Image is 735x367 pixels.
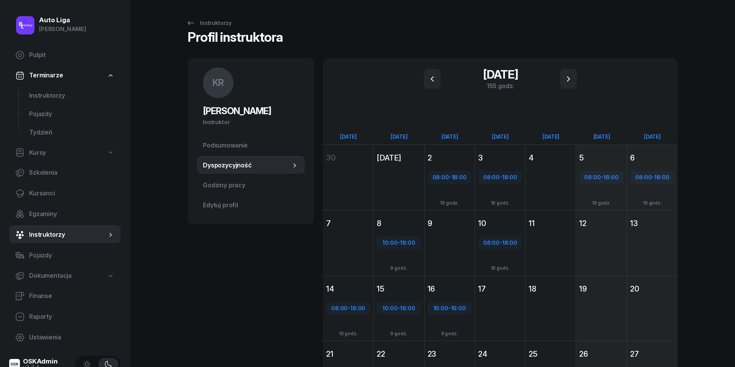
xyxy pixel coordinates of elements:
[9,328,121,347] a: Ustawienia
[526,133,576,140] div: [DATE]
[23,105,121,123] a: Pojazdy
[377,218,421,229] div: 8
[483,239,500,246] span: 08:00
[29,209,114,219] span: Egzaminy
[29,109,114,119] span: Pojazdy
[479,238,521,248] div: -
[630,349,675,359] div: 27
[9,144,121,162] a: Kursy
[529,218,573,229] div: 11
[603,174,618,181] span: 18:00
[529,283,573,294] div: 18
[400,239,415,246] span: 19:00
[377,152,421,163] div: [DATE]
[479,172,521,182] div: -
[326,283,370,294] div: 14
[425,133,475,140] div: [DATE]
[179,15,238,31] a: Instruktorzy
[627,133,678,140] div: [DATE]
[29,148,46,158] span: Kursy
[433,305,448,312] span: 10:00
[29,230,107,240] span: Instruktorzy
[580,172,622,182] div: -
[635,174,652,181] span: 08:00
[428,172,471,182] div: -
[9,205,121,223] a: Egzaminy
[654,174,669,181] span: 18:00
[197,156,305,175] a: Dyspozycyjność
[9,287,121,305] a: Finanse
[529,349,573,359] div: 25
[203,180,299,190] span: Godziny pracy
[374,133,424,140] div: [DATE]
[29,312,114,322] span: Raporty
[186,18,232,28] div: Instruktorzy
[29,291,114,301] span: Finanse
[197,196,305,215] a: Edytuj profil
[9,246,121,265] a: Pojazdy
[39,24,86,34] div: [PERSON_NAME]
[9,226,121,244] a: Instruktorzy
[584,174,601,181] span: 08:00
[377,283,421,294] div: 15
[400,305,415,312] span: 19:00
[203,117,299,127] div: Instruktor
[478,152,522,163] div: 3
[529,152,573,163] div: 4
[428,303,471,313] div: -
[478,218,522,229] div: 10
[428,218,472,229] div: 9
[9,308,121,326] a: Raporty
[428,349,472,359] div: 23
[428,283,472,294] div: 16
[9,164,121,182] a: Szkolenia
[630,218,675,229] div: 13
[29,188,114,198] span: Kursanci
[29,50,114,60] span: Pulpit
[197,136,305,155] a: Podsumowanie
[452,174,467,181] span: 18:00
[576,133,627,140] div: [DATE]
[454,67,546,81] h1: [DATE]
[350,305,365,312] span: 18:00
[29,168,114,178] span: Szkolenia
[23,123,121,142] a: Tydzień
[428,152,472,163] div: 2
[579,283,623,294] div: 19
[29,333,114,342] span: Ustawienia
[478,349,522,359] div: 24
[478,283,522,294] div: 17
[630,152,675,163] div: 6
[203,141,299,151] span: Podsumowanie
[331,305,348,312] span: 08:00
[631,172,674,182] div: -
[29,251,114,261] span: Pojazdy
[433,174,449,181] span: 08:00
[203,105,299,117] h2: [PERSON_NAME]
[502,174,517,181] span: 18:00
[451,305,466,312] span: 19:00
[377,238,420,248] div: -
[29,128,114,138] span: Tydzień
[377,349,421,359] div: 22
[323,133,374,140] div: [DATE]
[29,271,72,281] span: Dokumentacja
[502,239,517,246] span: 18:00
[9,46,121,64] a: Pulpit
[579,218,623,229] div: 12
[188,31,283,49] div: Profil instruktora
[630,283,675,294] div: 20
[475,133,526,140] div: [DATE]
[327,303,369,313] div: -
[483,174,500,181] span: 08:00
[197,176,305,195] a: Godziny pracy
[39,17,86,23] div: Auto Liga
[326,218,370,229] div: 7
[29,70,63,80] span: Terminarze
[23,358,58,365] div: OSKAdmin
[23,87,121,105] a: Instruktorzy
[326,349,370,359] div: 21
[579,349,623,359] div: 26
[9,267,121,285] a: Dokumentacja
[9,184,121,203] a: Kursanci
